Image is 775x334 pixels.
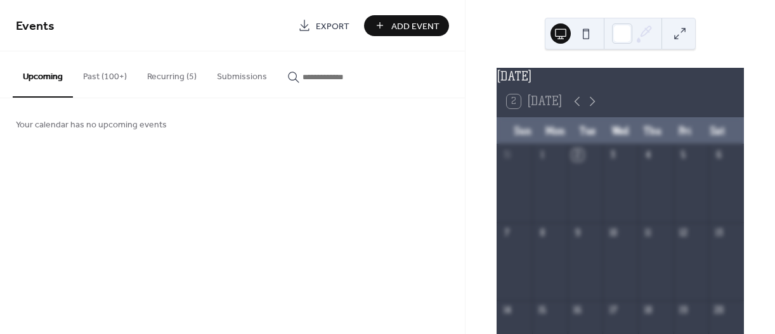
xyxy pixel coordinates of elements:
[289,15,359,36] a: Export
[642,227,654,238] div: 11
[364,15,449,36] button: Add Event
[537,149,548,160] div: 1
[669,117,701,145] div: Fri
[16,14,55,39] span: Events
[637,117,669,145] div: Thu
[207,51,277,96] button: Submissions
[607,149,618,160] div: 3
[701,117,734,145] div: Sat
[73,51,137,96] button: Past (100+)
[13,51,73,98] button: Upcoming
[391,20,440,33] span: Add Event
[501,305,512,316] div: 14
[678,149,689,160] div: 5
[642,149,654,160] div: 4
[137,51,207,96] button: Recurring (5)
[604,117,637,145] div: Wed
[678,305,689,316] div: 19
[713,227,724,238] div: 13
[539,117,571,145] div: Mon
[571,117,604,145] div: Tue
[713,149,724,160] div: 6
[572,305,583,316] div: 16
[572,227,583,238] div: 9
[501,149,512,160] div: 31
[507,117,539,145] div: Sun
[713,305,724,316] div: 20
[497,68,744,86] div: [DATE]
[316,20,349,33] span: Export
[572,149,583,160] div: 2
[607,305,618,316] div: 17
[678,227,689,238] div: 12
[607,227,618,238] div: 10
[537,305,548,316] div: 15
[501,227,512,238] div: 7
[642,305,654,316] div: 18
[537,227,548,238] div: 8
[16,119,167,132] span: Your calendar has no upcoming events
